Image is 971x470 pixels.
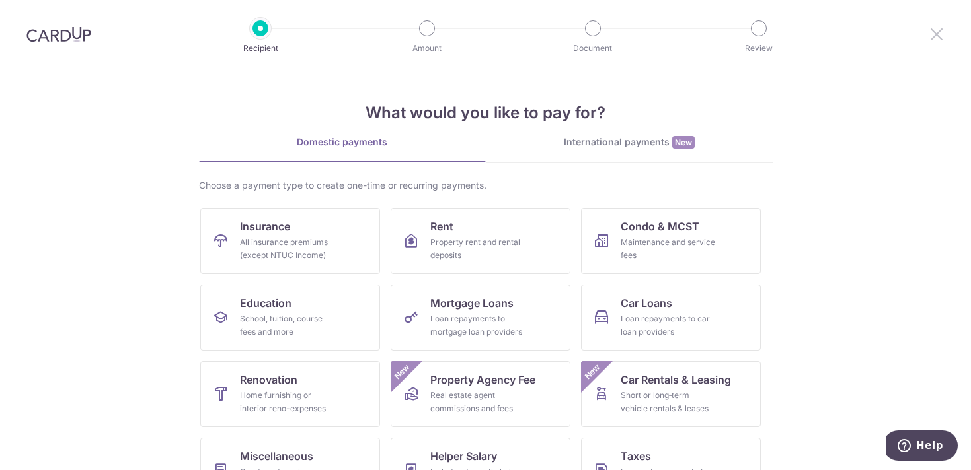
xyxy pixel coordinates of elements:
[240,218,290,234] span: Insurance
[26,26,91,42] img: CardUp
[200,208,380,274] a: InsuranceAll insurance premiums (except NTUC Income)
[240,312,335,339] div: School, tuition, course fees and more
[621,236,716,262] div: Maintenance and service fees
[621,218,699,234] span: Condo & MCST
[430,236,525,262] div: Property rent and rental deposits
[199,101,773,125] h4: What would you like to pay for?
[581,361,761,427] a: Car Rentals & LeasingShort or long‑term vehicle rentals & leasesNew
[430,295,514,311] span: Mortgage Loans
[886,430,958,463] iframe: Opens a widget where you can find more information
[199,179,773,192] div: Choose a payment type to create one-time or recurring payments.
[240,372,297,387] span: Renovation
[200,361,380,427] a: RenovationHome furnishing or interior reno-expenses
[240,236,335,262] div: All insurance premiums (except NTUC Income)
[199,135,486,149] div: Domestic payments
[621,312,716,339] div: Loan repayments to car loan providers
[430,218,453,234] span: Rent
[391,208,570,274] a: RentProperty rent and rental deposits
[430,312,525,339] div: Loan repayments to mortgage loan providers
[240,295,291,311] span: Education
[240,448,313,464] span: Miscellaneous
[430,372,535,387] span: Property Agency Fee
[430,389,525,415] div: Real estate agent commissions and fees
[581,361,603,383] span: New
[486,135,773,149] div: International payments
[212,42,309,55] p: Recipient
[581,285,761,351] a: Car LoansLoan repayments to car loan providers
[430,448,497,464] span: Helper Salary
[672,136,695,149] span: New
[391,285,570,351] a: Mortgage LoansLoan repayments to mortgage loan providers
[710,42,808,55] p: Review
[621,295,672,311] span: Car Loans
[544,42,642,55] p: Document
[391,361,412,383] span: New
[378,42,476,55] p: Amount
[621,448,651,464] span: Taxes
[200,285,380,351] a: EducationSchool, tuition, course fees and more
[621,389,716,415] div: Short or long‑term vehicle rentals & leases
[621,372,731,387] span: Car Rentals & Leasing
[240,389,335,415] div: Home furnishing or interior reno-expenses
[581,208,761,274] a: Condo & MCSTMaintenance and service fees
[391,361,570,427] a: Property Agency FeeReal estate agent commissions and feesNew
